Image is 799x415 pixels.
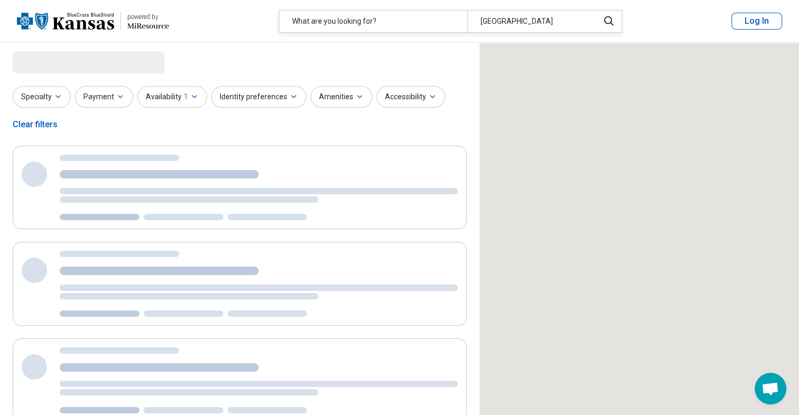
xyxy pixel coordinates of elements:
div: Clear filters [13,112,58,137]
button: Identity preferences [211,86,306,108]
button: Log In [731,13,782,30]
img: Blue Cross Blue Shield Kansas [17,8,114,34]
button: Specialty [13,86,71,108]
div: What are you looking for? [279,11,467,32]
div: powered by [127,12,169,22]
button: Availability1 [137,86,207,108]
button: Accessibility [377,86,445,108]
button: Payment [75,86,133,108]
div: [GEOGRAPHIC_DATA] [467,11,593,32]
button: Amenities [311,86,372,108]
div: Open chat [755,373,786,404]
span: 1 [184,91,188,102]
a: Blue Cross Blue Shield Kansaspowered by [17,8,169,34]
span: Loading... [13,51,101,72]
